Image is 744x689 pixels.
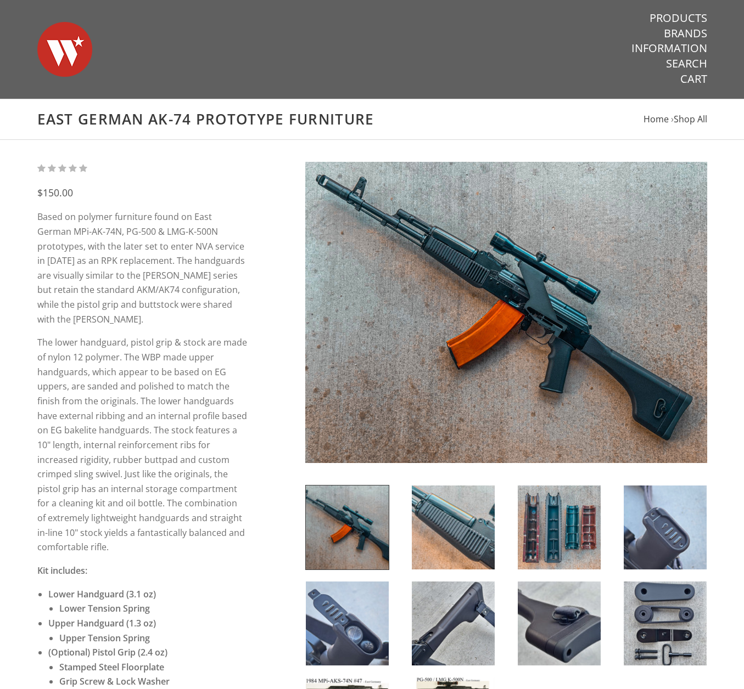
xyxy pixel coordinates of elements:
strong: Upper Tension Spring [59,632,150,644]
strong: Lower Handguard (3.1 oz) [48,588,156,600]
img: East German AK-74 Prototype Furniture [518,581,601,665]
strong: Lower Tension Spring [59,602,150,614]
a: Products [650,11,707,25]
strong: Stamped Steel Floorplate [59,661,164,673]
a: Home [644,113,669,125]
strong: Upper Handguard (1.3 oz) [48,617,156,629]
img: East German AK-74 Prototype Furniture [305,162,707,463]
img: East German AK-74 Prototype Furniture [412,581,495,665]
strong: Grip Screw & Lock Washer [59,675,170,687]
strong: (Optional) Pistol Grip (2.4 oz) [48,646,167,658]
h1: East German AK-74 Prototype Furniture [37,110,707,128]
strong: Kit includes: [37,564,87,577]
li: › [671,112,707,127]
a: Brands [664,26,707,41]
span: $150.00 [37,186,73,199]
img: Warsaw Wood Co. [37,11,92,88]
a: Shop All [674,113,707,125]
img: East German AK-74 Prototype Furniture [412,485,495,569]
img: East German AK-74 Prototype Furniture [518,485,601,569]
a: Cart [680,72,707,86]
img: East German AK-74 Prototype Furniture [306,581,389,665]
p: Based on polymer furniture found on East German MPi-AK-74N, PG-500 & LMG-K-500N prototypes, with ... [37,210,248,326]
p: The lower handguard, pistol grip & stock are made of nylon 12 polymer. The WBP made upper handgua... [37,335,248,555]
img: East German AK-74 Prototype Furniture [624,485,707,569]
a: Information [631,41,707,55]
img: East German AK-74 Prototype Furniture [624,581,707,665]
img: East German AK-74 Prototype Furniture [306,485,389,569]
a: Search [666,57,707,71]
